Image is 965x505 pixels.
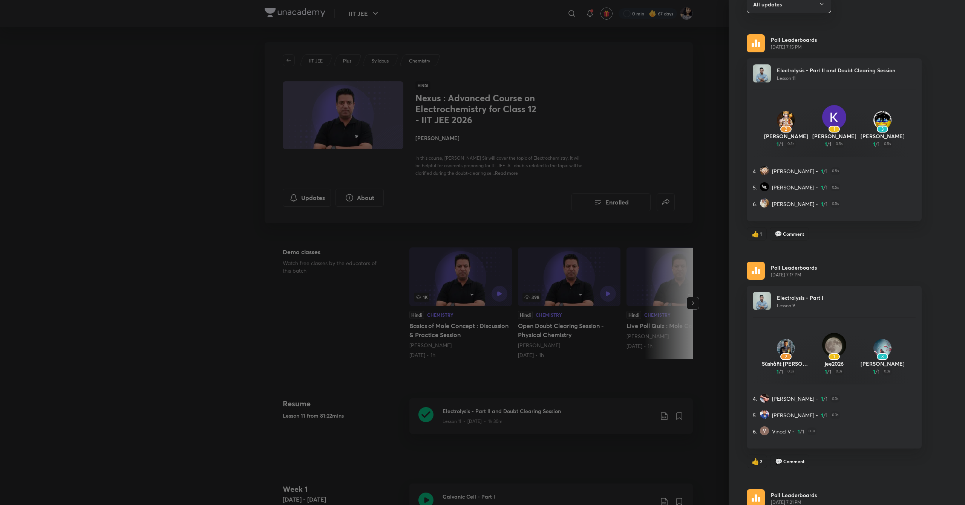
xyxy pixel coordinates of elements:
span: 1 [760,230,762,237]
span: 1 [821,167,823,175]
span: 1 [878,368,879,375]
span: 1 [777,368,779,375]
span: 5. [753,183,757,191]
span: 1 [781,140,783,148]
span: 0.3s [834,368,844,375]
span: Comment [783,230,804,237]
img: Avatar [822,333,846,357]
img: Avatar [753,292,771,310]
div: 1 [829,126,840,133]
span: / [823,395,826,403]
img: Avatar [760,198,769,207]
span: [PERSON_NAME] - [772,200,818,208]
img: Avatar [760,394,769,403]
span: 1 [781,368,783,375]
img: Avatar [822,105,846,129]
div: 1 [829,353,840,360]
div: 3 [877,353,888,360]
img: Avatar [760,410,769,419]
span: 1 [777,140,779,148]
span: / [823,183,826,191]
img: Avatar [873,111,891,129]
span: 1 [825,368,827,375]
span: like [752,458,759,465]
span: 1 [821,411,823,419]
img: Avatar [753,64,771,82]
span: 1 [829,140,831,148]
span: 1 [825,140,827,148]
span: [DATE] 7:17 PM [771,272,817,278]
span: [PERSON_NAME] - [772,411,818,419]
span: [PERSON_NAME] - [772,395,818,403]
img: rescheduled [747,262,765,280]
span: Comment [783,458,804,465]
p: [PERSON_NAME] [858,132,907,140]
span: 0.5s [830,167,840,175]
span: / [823,411,826,419]
p: [PERSON_NAME] [762,132,810,140]
p: Electrolysis - Part II and Doubt Clearing Session [777,66,895,74]
span: 2 [760,458,762,465]
span: [PERSON_NAME] - [772,167,818,175]
div: 2 [780,353,792,360]
span: / [827,368,829,375]
p: Sûshåñt [PERSON_NAME] [762,360,810,368]
span: 6. [753,427,757,435]
div: 3 [877,126,888,133]
p: jee2026 [810,360,858,368]
img: Avatar [777,111,795,129]
p: [PERSON_NAME] [810,132,858,140]
img: Avatar [760,182,769,191]
span: 1 [873,368,875,375]
span: [PERSON_NAME] - [772,183,818,191]
span: / [779,368,781,375]
span: Lesson 9 [777,303,795,308]
span: / [800,427,802,435]
span: 1 [826,183,827,191]
span: 5. [753,411,757,419]
span: 1 [878,140,879,148]
img: Avatar [760,426,769,435]
p: Poll Leaderboards [771,36,817,44]
span: 1 [821,395,823,403]
span: / [827,140,829,148]
span: comment [775,230,782,237]
img: Avatar [760,166,769,175]
span: 0.5s [786,140,796,148]
span: 0.3s [830,395,840,403]
span: 1 [873,140,875,148]
p: Poll Leaderboards [771,264,817,272]
span: 6. [753,200,757,208]
span: 1 [829,368,831,375]
span: 1 [826,167,827,175]
span: comment [775,458,783,465]
span: / [875,368,878,375]
p: Poll Leaderboards [771,491,817,499]
span: / [875,140,878,148]
img: Avatar [873,339,891,357]
span: 1 [798,427,800,435]
span: 4. [753,395,757,403]
span: 0.5s [834,140,844,148]
span: / [823,200,826,208]
img: Avatar [777,339,795,357]
span: 0.5s [882,140,892,148]
span: / [823,167,826,175]
span: 1 [826,411,827,419]
span: 1 [802,427,804,435]
span: 1 [826,395,827,403]
img: rescheduled [747,34,765,52]
span: [DATE] 7:15 PM [771,44,817,50]
span: 1 [826,200,827,208]
span: 0.3s [786,368,795,375]
span: like [752,230,759,237]
p: Electrolysis - Part I [777,294,823,302]
span: 0.5s [830,183,840,191]
p: [PERSON_NAME] [858,360,907,368]
span: 0.3s [807,427,816,435]
span: Lesson 11 [777,75,795,81]
span: 0.5s [830,200,840,208]
span: / [779,140,781,148]
span: 0.3s [882,368,892,375]
div: 2 [780,126,792,133]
